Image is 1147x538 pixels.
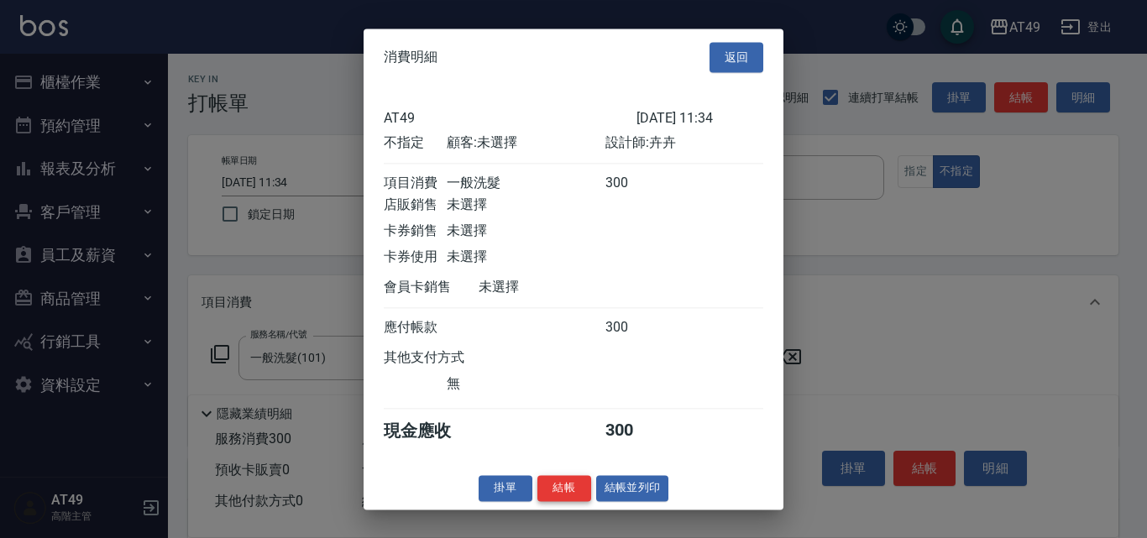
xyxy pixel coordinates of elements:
[605,420,668,442] div: 300
[384,349,511,367] div: 其他支付方式
[636,110,763,126] div: [DATE] 11:34
[384,222,447,240] div: 卡券銷售
[384,175,447,192] div: 項目消費
[384,134,447,152] div: 不指定
[710,42,763,73] button: 返回
[384,248,447,266] div: 卡券使用
[384,279,479,296] div: 會員卡銷售
[384,420,479,442] div: 現金應收
[447,375,605,393] div: 無
[447,222,605,240] div: 未選擇
[447,175,605,192] div: 一般洗髮
[384,110,636,126] div: AT49
[447,248,605,266] div: 未選擇
[447,134,605,152] div: 顧客: 未選擇
[447,196,605,214] div: 未選擇
[384,49,437,65] span: 消費明細
[384,319,447,337] div: 應付帳款
[384,196,447,214] div: 店販銷售
[605,175,668,192] div: 300
[537,475,591,501] button: 結帳
[479,279,636,296] div: 未選擇
[479,475,532,501] button: 掛單
[605,134,763,152] div: 設計師: 卉卉
[596,475,669,501] button: 結帳並列印
[605,319,668,337] div: 300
